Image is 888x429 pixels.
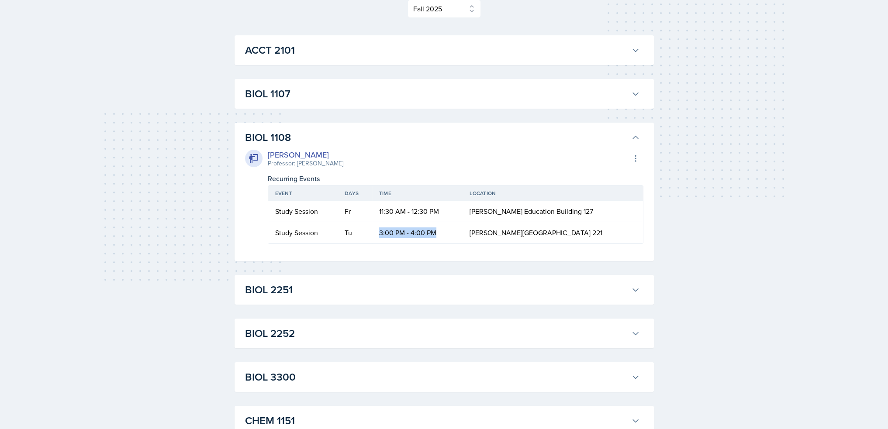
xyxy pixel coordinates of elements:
td: 3:00 PM - 4:00 PM [372,222,463,243]
div: Study Session [275,206,331,216]
h3: BIOL 2251 [245,282,628,298]
th: Days [338,186,372,201]
div: Professor: [PERSON_NAME] [268,159,343,168]
div: Study Session [275,227,331,238]
span: [PERSON_NAME][GEOGRAPHIC_DATA] 221 [470,228,602,237]
td: 11:30 AM - 12:30 PM [372,201,463,222]
h3: BIOL 1108 [245,130,628,145]
th: Event [268,186,338,201]
th: Time [372,186,463,201]
td: Tu [338,222,372,243]
button: BIOL 2252 [243,324,642,343]
td: Fr [338,201,372,222]
button: BIOL 3300 [243,367,642,387]
h3: CHEM 1151 [245,413,628,429]
button: BIOL 1108 [243,128,642,147]
div: [PERSON_NAME] [268,149,343,161]
button: BIOL 1107 [243,84,642,103]
th: Location [463,186,643,201]
h3: BIOL 1107 [245,86,628,102]
div: Recurring Events [268,173,643,184]
span: [PERSON_NAME] Education Building 127 [470,206,593,216]
button: ACCT 2101 [243,41,642,60]
h3: BIOL 2252 [245,326,628,341]
h3: BIOL 3300 [245,369,628,385]
h3: ACCT 2101 [245,42,628,58]
button: BIOL 2251 [243,280,642,299]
